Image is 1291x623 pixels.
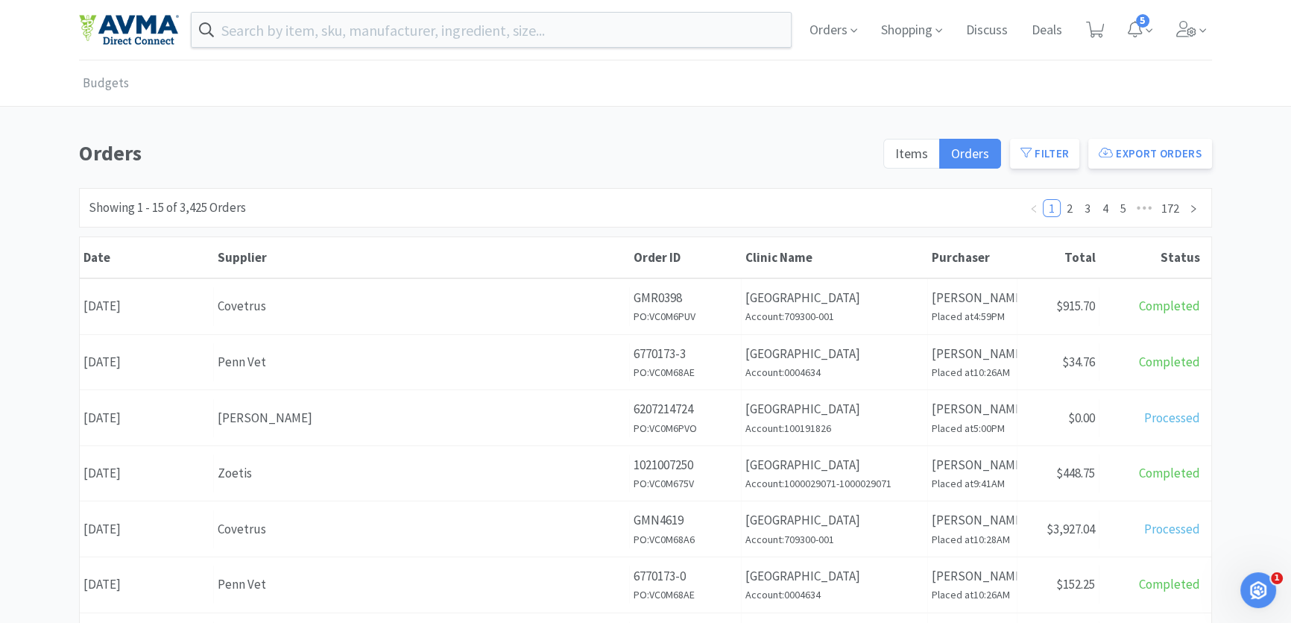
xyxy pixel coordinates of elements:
div: [DATE] [80,566,214,604]
a: Budgets [79,61,133,107]
span: Completed [1139,298,1200,314]
h6: Placed at 9:41AM [932,475,1013,492]
h6: Account: 0004634 [745,364,924,381]
div: Order ID [634,249,738,266]
h6: PO: VC0M675V [634,475,737,492]
p: [PERSON_NAME] [932,399,1013,419]
div: Total [1021,249,1096,266]
p: [GEOGRAPHIC_DATA] [745,510,924,530]
li: 4 [1096,199,1114,217]
span: Items [895,145,928,162]
div: [DATE] [80,399,214,437]
p: [GEOGRAPHIC_DATA] [745,344,924,364]
div: Penn Vet [218,575,625,595]
p: [PERSON_NAME] [932,566,1013,586]
span: ••• [1132,199,1156,217]
p: 6770173-0 [634,566,737,586]
p: [GEOGRAPHIC_DATA] [745,399,924,419]
a: Deals [1026,24,1068,37]
h1: Orders [79,137,874,170]
p: [PERSON_NAME] [932,455,1013,475]
span: Processed [1144,521,1200,537]
p: GMN4619 [634,510,737,530]
p: 1021007250 [634,455,737,475]
li: 3 [1079,199,1096,217]
p: [PERSON_NAME] [932,510,1013,530]
p: [PERSON_NAME] [932,344,1013,364]
i: icon: left [1029,204,1038,213]
div: Status [1103,249,1200,266]
li: 2 [1061,199,1079,217]
div: Covetrus [218,296,625,316]
a: 172 [1157,200,1184,216]
span: Processed [1144,410,1200,426]
button: Filter [1010,139,1079,169]
input: Search by item, sku, manufacturer, ingredient, size... [192,13,791,47]
p: 6770173-3 [634,344,737,364]
span: $3,927.04 [1047,521,1095,537]
span: Completed [1139,465,1200,481]
div: Purchaser [932,249,1014,266]
img: e4e33dab9f054f5782a47901c742baa9_102.png [79,14,179,46]
h6: Account: 0004634 [745,586,924,603]
span: $34.76 [1062,354,1095,370]
h6: Placed at 10:26AM [932,586,1013,603]
div: [DATE] [80,510,214,548]
div: [DATE] [80,343,214,381]
h6: Placed at 5:00PM [932,420,1013,436]
li: 1 [1043,199,1061,217]
h6: Placed at 4:59PM [932,308,1013,325]
p: [GEOGRAPHIC_DATA] [745,288,924,308]
h6: Account: 709300-001 [745,308,924,325]
a: 3 [1079,200,1096,216]
p: [GEOGRAPHIC_DATA] [745,566,924,586]
li: Previous Page [1025,199,1043,217]
a: Discuss [960,24,1014,37]
li: 172 [1156,199,1184,217]
h6: PO: VC0M6PUV [634,308,737,325]
div: [DATE] [80,454,214,492]
p: GMR0398 [634,288,737,308]
h6: PO: VC0M68A6 [634,531,737,548]
div: [DATE] [80,287,214,325]
div: Zoetis [218,463,625,483]
a: 1 [1044,200,1060,216]
h6: Account: 709300-001 [745,531,924,548]
a: 2 [1061,200,1078,216]
div: Penn Vet [218,352,625,372]
p: 6207214724 [634,399,737,419]
h6: PO: VC0M6PVO [634,420,737,436]
li: Next 5 Pages [1132,199,1156,217]
p: [GEOGRAPHIC_DATA] [745,455,924,475]
a: 4 [1097,200,1114,216]
h6: PO: VC0M68AE [634,364,737,381]
h6: PO: VC0M68AE [634,586,737,603]
p: [PERSON_NAME] [932,288,1013,308]
li: Next Page [1184,199,1202,217]
div: Date [83,249,210,266]
i: icon: right [1189,204,1198,213]
span: Completed [1139,354,1200,370]
span: Completed [1139,576,1200,592]
li: 5 [1114,199,1132,217]
button: Export Orders [1088,139,1212,169]
a: 5 [1115,200,1131,216]
h6: Account: 100191826 [745,420,924,436]
div: Clinic Name [745,249,924,266]
div: [PERSON_NAME] [218,408,625,428]
span: $448.75 [1056,465,1095,481]
span: 1 [1271,572,1283,584]
div: Covetrus [218,519,625,539]
span: $0.00 [1068,410,1095,426]
span: $915.70 [1056,298,1095,314]
h6: Placed at 10:28AM [932,531,1013,548]
div: Supplier [218,249,626,266]
span: Orders [951,145,989,162]
div: Showing 1 - 15 of 3,425 Orders [89,198,246,218]
iframe: Intercom live chat [1240,572,1276,608]
span: 5 [1136,14,1149,28]
span: $152.25 [1056,576,1095,592]
h6: Account: 1000029071-1000029071 [745,475,924,492]
h6: Placed at 10:26AM [932,364,1013,381]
